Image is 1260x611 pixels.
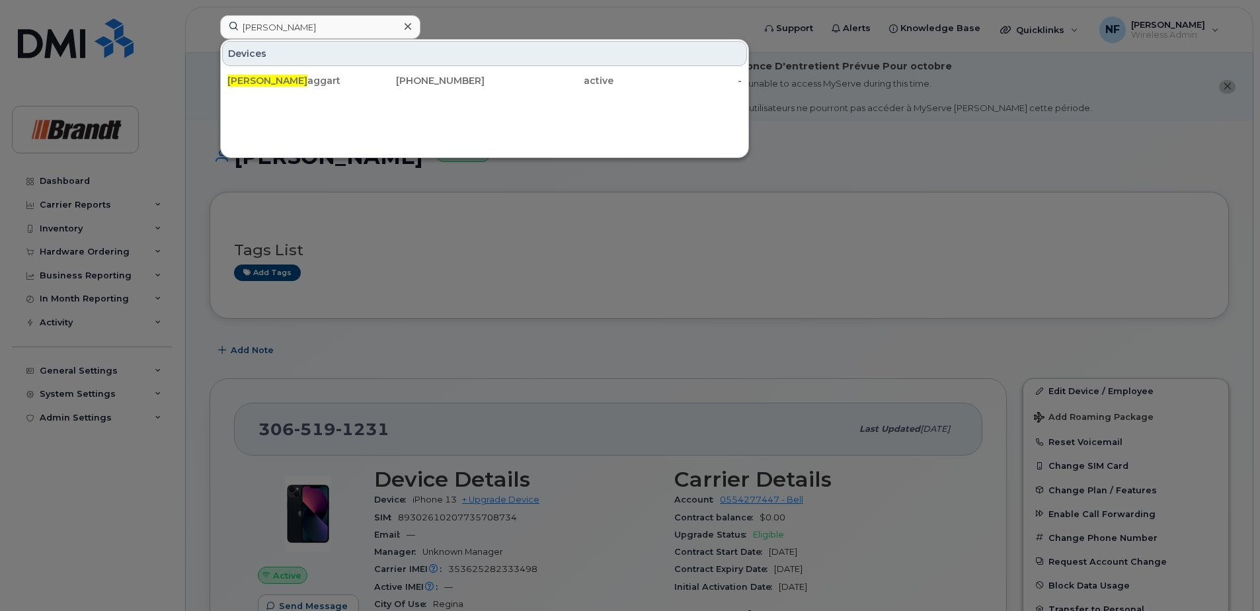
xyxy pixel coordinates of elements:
[485,74,613,87] div: active
[613,74,742,87] div: -
[227,74,356,87] div: aggart
[356,74,485,87] div: [PHONE_NUMBER]
[227,75,307,87] span: [PERSON_NAME]
[222,41,747,66] div: Devices
[222,69,747,93] a: [PERSON_NAME]aggart[PHONE_NUMBER]active-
